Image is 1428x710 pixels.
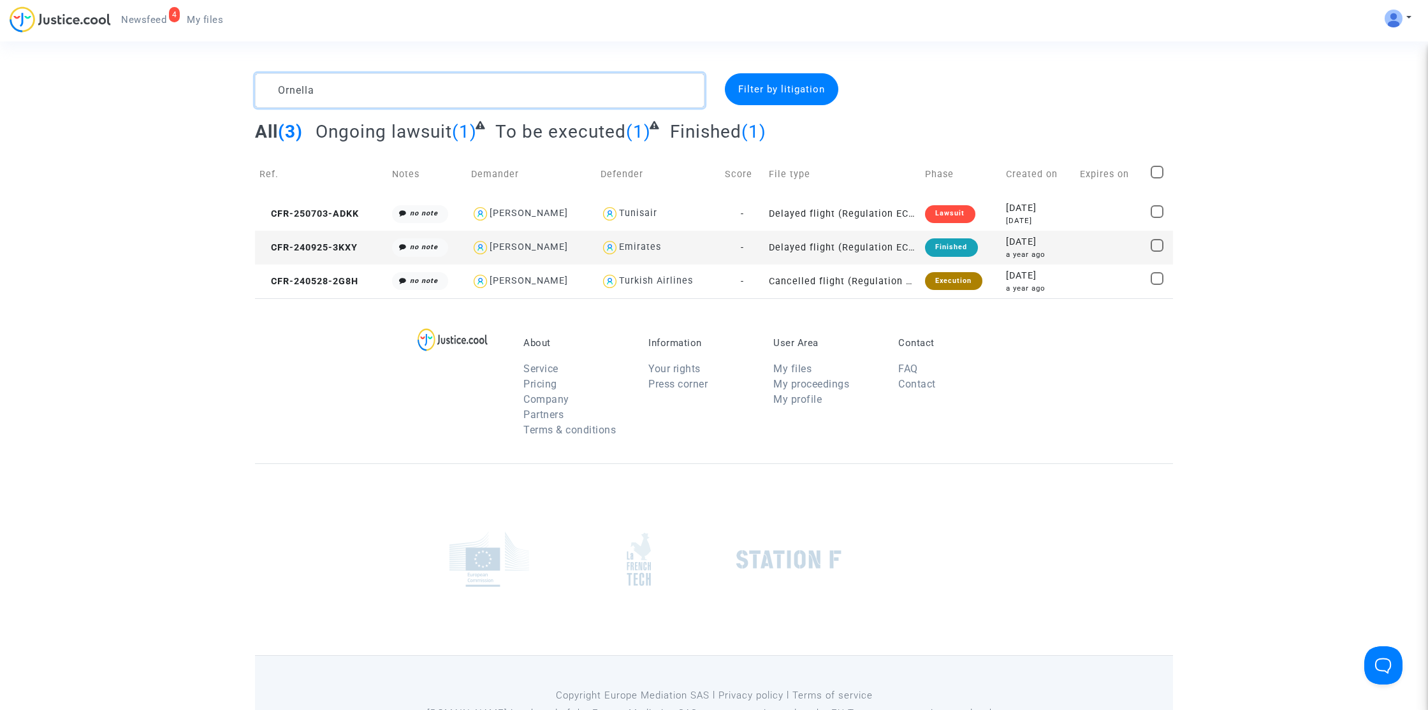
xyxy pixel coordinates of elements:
[495,121,626,142] span: To be executed
[764,197,921,231] td: Delayed flight (Regulation EC 261/2004)
[619,275,693,286] div: Turkish Airlines
[720,152,765,197] td: Score
[523,378,557,390] a: Pricing
[452,121,477,142] span: (1)
[410,209,438,217] i: no note
[921,152,1002,197] td: Phase
[1075,152,1146,197] td: Expires on
[1006,215,1071,226] div: [DATE]
[601,205,619,223] img: icon-user.svg
[410,277,438,285] i: no note
[316,121,452,142] span: Ongoing lawsuit
[1002,152,1075,197] td: Created on
[773,363,812,375] a: My files
[736,550,841,569] img: stationf.png
[1006,201,1071,215] div: [DATE]
[596,152,720,197] td: Defender
[259,242,358,253] span: CFR-240925-3KXY
[278,121,303,142] span: (3)
[1006,235,1071,249] div: [DATE]
[424,688,1005,704] p: Copyright Europe Mediation SAS l Privacy policy l Terms of service
[490,275,568,286] div: [PERSON_NAME]
[1385,10,1402,27] img: ALV-UjV5hOg1DK_6VpdGyI3GiCsbYcKFqGYcyigr7taMTixGzq57m2O-mEoJuuWBlO_HCk8JQ1zztKhP13phCubDFpGEbboIp...
[10,6,111,33] img: jc-logo.svg
[490,242,568,252] div: [PERSON_NAME]
[601,272,619,291] img: icon-user.svg
[187,14,223,25] span: My files
[471,272,490,291] img: icon-user.svg
[648,337,754,349] p: Information
[619,208,657,219] div: Tunisair
[898,337,1004,349] p: Contact
[764,264,921,298] td: Cancelled flight (Regulation EC 261/2004)
[523,337,629,349] p: About
[177,10,233,29] a: My files
[773,337,879,349] p: User Area
[773,378,849,390] a: My proceedings
[648,363,701,375] a: Your rights
[418,328,488,351] img: logo-lg.svg
[121,14,166,25] span: Newsfeed
[259,208,359,219] span: CFR-250703-ADKK
[523,363,558,375] a: Service
[773,393,822,405] a: My profile
[738,83,825,95] span: Filter by litigation
[925,272,982,290] div: Execution
[467,152,596,197] td: Demander
[449,532,529,587] img: europe_commision.png
[1006,283,1071,294] div: a year ago
[648,378,708,390] a: Press corner
[471,205,490,223] img: icon-user.svg
[523,424,616,436] a: Terms & conditions
[898,378,936,390] a: Contact
[741,242,744,253] span: -
[764,231,921,264] td: Delayed flight (Regulation EC 261/2004)
[259,276,358,287] span: CFR-240528-2G8H
[619,242,661,252] div: Emirates
[490,208,568,219] div: [PERSON_NAME]
[471,238,490,257] img: icon-user.svg
[601,238,619,257] img: icon-user.svg
[741,208,744,219] span: -
[523,409,564,421] a: Partners
[410,243,438,251] i: no note
[925,205,975,223] div: Lawsuit
[627,532,651,586] img: french_tech.png
[255,121,278,142] span: All
[1006,249,1071,260] div: a year ago
[255,152,388,197] td: Ref.
[111,10,177,29] a: 4Newsfeed
[925,238,977,256] div: Finished
[169,7,180,22] div: 4
[764,152,921,197] td: File type
[741,121,766,142] span: (1)
[1364,646,1402,685] iframe: Help Scout Beacon - Open
[670,121,741,142] span: Finished
[1006,269,1071,283] div: [DATE]
[626,121,651,142] span: (1)
[898,363,918,375] a: FAQ
[388,152,467,197] td: Notes
[741,276,744,287] span: -
[523,393,569,405] a: Company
